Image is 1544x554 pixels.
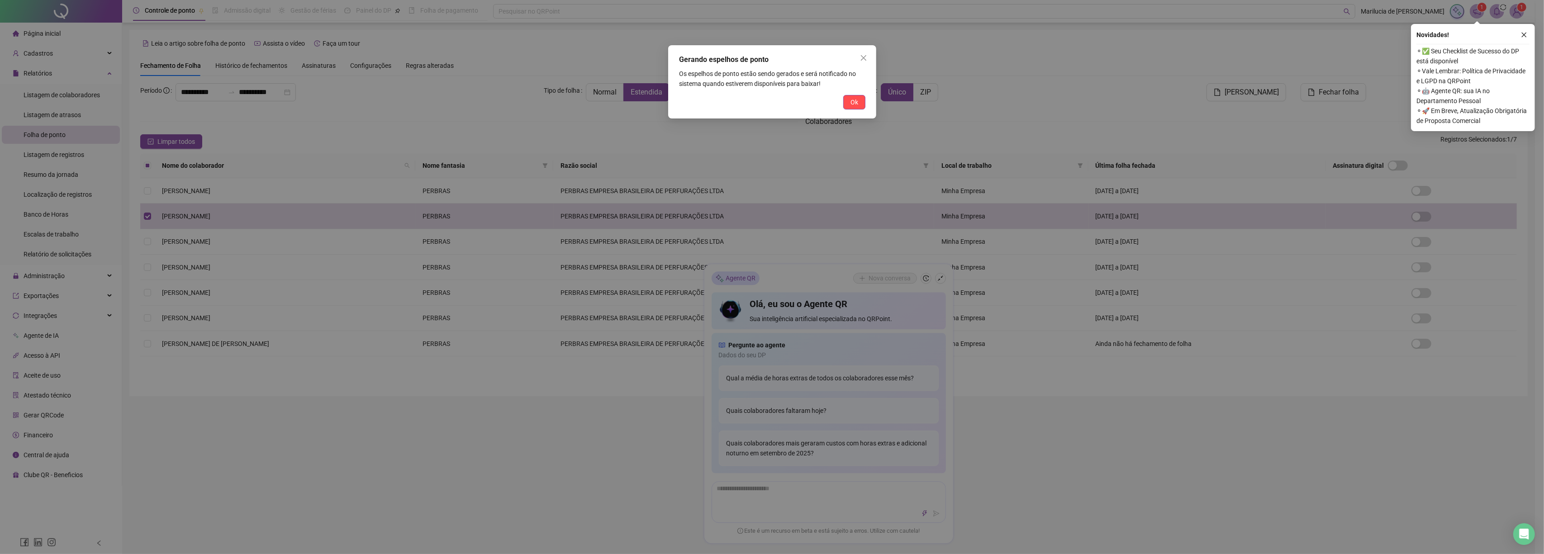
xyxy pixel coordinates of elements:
[1521,32,1527,38] span: close
[1513,523,1535,545] div: Open Intercom Messenger
[1416,46,1530,66] span: ⚬ ✅ Seu Checklist de Sucesso do DP está disponível
[856,51,871,65] button: Close
[679,70,856,87] span: Os espelhos de ponto estão sendo gerados e será notificado no sistema quando estiverem disponívei...
[850,97,858,107] span: Ok
[1416,66,1530,86] span: ⚬ Vale Lembrar: Política de Privacidade e LGPD na QRPoint
[679,55,769,64] span: Gerando espelhos de ponto
[860,54,867,62] span: close
[1416,30,1449,40] span: Novidades !
[1416,86,1530,106] span: ⚬ 🤖 Agente QR: sua IA no Departamento Pessoal
[843,95,865,109] button: Ok
[1416,106,1530,126] span: ⚬ 🚀 Em Breve, Atualização Obrigatória de Proposta Comercial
